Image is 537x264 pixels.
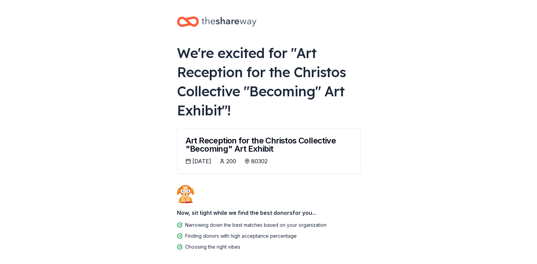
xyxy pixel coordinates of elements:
[185,232,297,240] div: Finding donors with high acceptance percentage
[177,185,194,203] img: Dog waiting patiently
[185,243,240,251] div: Choosing the right vibes
[226,157,236,165] div: 200
[177,43,360,120] div: We're excited for " Art Reception for the Christos Collective "Becoming" Art Exhibit "!
[177,206,360,220] div: Now, sit tight while we find the best donors for you...
[192,157,211,165] div: [DATE]
[185,221,327,229] div: Narrowing down the best matches based on your organization
[251,157,268,165] div: 80302
[186,137,352,153] div: Art Reception for the Christos Collective "Becoming" Art Exhibit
